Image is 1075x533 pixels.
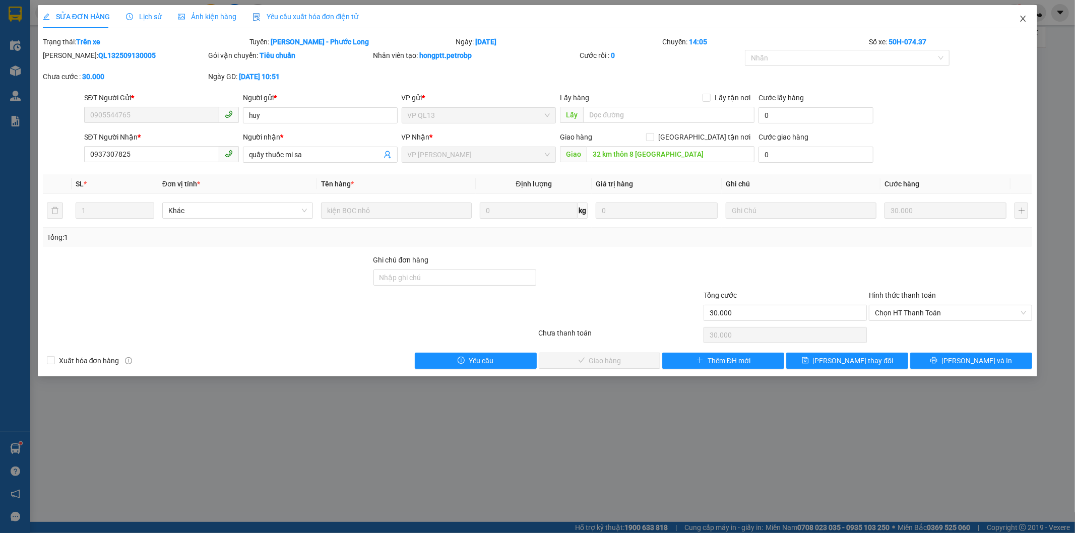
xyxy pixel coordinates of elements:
[84,92,239,103] div: SĐT Người Gửi
[662,353,784,369] button: plusThêm ĐH mới
[252,13,359,21] span: Yêu cầu xuất hóa đơn điện tử
[208,50,371,61] div: Gói vận chuyển:
[8,66,23,77] span: CR :
[126,13,162,21] span: Lịch sử
[884,180,919,188] span: Cước hàng
[47,203,63,219] button: delete
[55,355,123,366] span: Xuất hóa đơn hàng
[43,71,206,82] div: Chưa cước :
[9,9,89,33] div: VP [PERSON_NAME]
[408,108,550,123] span: VP QL13
[125,357,132,364] span: info-circle
[9,10,24,20] span: Gửi:
[408,147,550,162] span: VP Đức Liễu
[802,357,809,365] span: save
[76,180,84,188] span: SL
[458,357,465,365] span: exclamation-circle
[516,180,552,188] span: Định lượng
[321,180,354,188] span: Tên hàng
[402,133,430,141] span: VP Nhận
[910,353,1032,369] button: printer[PERSON_NAME] và In
[373,270,537,286] input: Ghi chú đơn hàng
[84,131,239,143] div: SĐT Người Nhận
[476,38,497,46] b: [DATE]
[661,36,868,47] div: Chuyến:
[941,355,1012,366] span: [PERSON_NAME] và In
[252,13,261,21] img: icon
[208,71,371,82] div: Ngày GD:
[373,50,578,61] div: Nhân viên tạo:
[96,9,165,33] div: VP Đồng Xoài
[178,13,185,20] span: picture
[708,355,750,366] span: Thêm ĐH mới
[239,73,280,81] b: [DATE] 10:51
[697,357,704,365] span: plus
[96,10,120,20] span: Nhận:
[689,38,707,46] b: 14:05
[43,13,50,20] span: edit
[539,353,661,369] button: checkGiao hàng
[722,174,880,194] th: Ghi chú
[560,94,589,102] span: Lấy hàng
[560,146,587,162] span: Giao
[225,150,233,158] span: phone
[271,38,369,46] b: [PERSON_NAME] - Phước Long
[321,203,472,219] input: VD: Bàn, Ghế
[225,110,233,118] span: phone
[654,131,754,143] span: [GEOGRAPHIC_DATA] tận nơi
[248,36,455,47] div: Tuyến:
[580,50,743,61] div: Cước rồi :
[126,13,133,20] span: clock-circle
[373,256,429,264] label: Ghi chú đơn hàng
[47,232,415,243] div: Tổng: 1
[1015,203,1028,219] button: plus
[758,94,804,102] label: Cước lấy hàng
[76,38,100,46] b: Trên xe
[98,51,156,59] b: QL132509130005
[875,305,1026,320] span: Chọn HT Thanh Toán
[596,203,718,219] input: 0
[930,357,937,365] span: printer
[43,50,206,61] div: [PERSON_NAME]:
[9,33,89,45] div: CHÚ LÂN
[711,92,754,103] span: Lấy tận nơi
[587,146,754,162] input: Dọc đường
[869,291,936,299] label: Hình thức thanh toán
[243,92,398,103] div: Người gửi
[8,65,91,77] div: 40.000
[596,180,633,188] span: Giá trị hàng
[243,131,398,143] div: Người nhận
[82,73,104,81] b: 30.000
[384,151,392,159] span: user-add
[758,133,808,141] label: Cước giao hàng
[42,36,248,47] div: Trạng thái:
[455,36,662,47] div: Ngày:
[162,180,200,188] span: Đơn vị tính
[704,291,737,299] span: Tổng cước
[415,353,537,369] button: exclamation-circleYêu cầu
[1009,5,1037,33] button: Close
[1019,15,1027,23] span: close
[402,92,556,103] div: VP gửi
[260,51,295,59] b: Tiêu chuẩn
[420,51,472,59] b: hongptt.petrobp
[758,147,873,163] input: Cước giao hàng
[868,36,1033,47] div: Số xe:
[813,355,894,366] span: [PERSON_NAME] thay đổi
[889,38,926,46] b: 50H-074.37
[726,203,876,219] input: Ghi Chú
[583,107,754,123] input: Dọc đường
[560,107,583,123] span: Lấy
[168,203,307,218] span: Khác
[611,51,615,59] b: 0
[758,107,873,123] input: Cước lấy hàng
[578,203,588,219] span: kg
[469,355,493,366] span: Yêu cầu
[538,327,703,345] div: Chưa thanh toán
[884,203,1006,219] input: 0
[560,133,592,141] span: Giao hàng
[786,353,908,369] button: save[PERSON_NAME] thay đổi
[178,13,236,21] span: Ảnh kiện hàng
[96,33,165,45] div: TUẤN
[43,13,110,21] span: SỬA ĐƠN HÀNG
